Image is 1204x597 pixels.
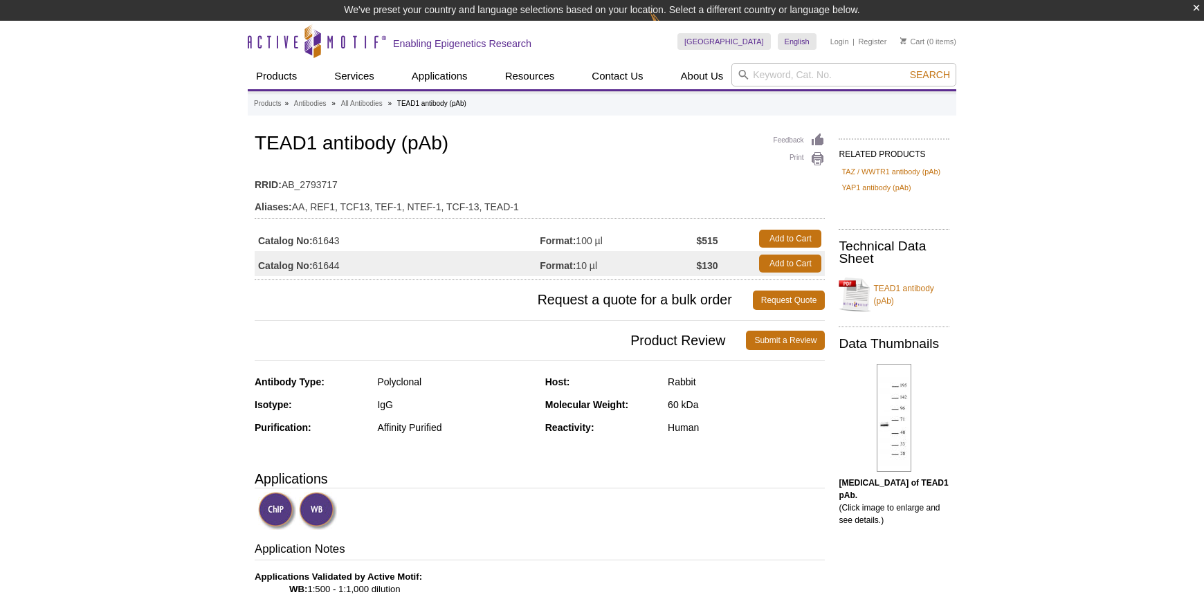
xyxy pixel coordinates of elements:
h1: TEAD1 antibody (pAb) [255,133,825,156]
td: AB_2793717 [255,170,825,192]
a: Cart [900,37,924,46]
a: Feedback [774,133,826,148]
a: Add to Cart [759,230,821,248]
li: TEAD1 antibody (pAb) [397,100,466,107]
td: 61644 [255,251,540,276]
td: 100 µl [540,226,696,251]
img: ChIP Validated [258,492,296,530]
img: Your Cart [900,37,906,44]
a: Login [830,37,849,46]
h3: Application Notes [255,541,825,560]
span: Search [910,69,950,80]
input: Keyword, Cat. No. [731,63,956,86]
li: | [852,33,855,50]
strong: Purification: [255,422,311,433]
div: IgG [377,398,534,411]
a: Services [326,63,383,89]
strong: RRID: [255,178,282,191]
td: AA, REF1, TCF13, TEF-1, NTEF-1, TCF-13, TEAD-1 [255,192,825,214]
a: English [778,33,817,50]
img: TEAD1 antibody (pAb) tested by Western blot. [877,364,911,472]
a: Antibodies [294,98,327,110]
strong: $130 [696,259,718,272]
img: Change Here [650,10,686,43]
strong: Molecular Weight: [545,399,628,410]
a: Submit a Review [746,331,825,350]
a: Applications [403,63,476,89]
strong: Antibody Type: [255,376,325,387]
li: » [284,100,289,107]
div: 60 kDa [668,398,825,411]
h2: Enabling Epigenetics Research [393,37,531,50]
span: Product Review [255,331,746,350]
strong: Isotype: [255,399,292,410]
div: Human [668,421,825,434]
h2: Technical Data Sheet [839,240,949,265]
strong: Reactivity: [545,422,594,433]
a: Contact Us [583,63,651,89]
div: Polyclonal [377,376,534,388]
img: Western Blot Validated [299,492,337,530]
strong: Format: [540,235,576,247]
li: » [331,100,336,107]
strong: Catalog No: [258,235,313,247]
a: YAP1 antibody (pAb) [841,181,911,194]
b: [MEDICAL_DATA] of TEAD1 pAb. [839,478,948,500]
a: Products [248,63,305,89]
div: Affinity Purified [377,421,534,434]
a: TEAD1 antibody (pAb) [839,274,949,315]
a: Products [254,98,281,110]
strong: $515 [696,235,718,247]
a: Register [858,37,886,46]
a: About Us [673,63,732,89]
h2: RELATED PRODUCTS [839,138,949,163]
td: 61643 [255,226,540,251]
a: All Antibodies [341,98,383,110]
a: Request Quote [753,291,826,310]
a: Add to Cart [759,255,821,273]
strong: Format: [540,259,576,272]
strong: Host: [545,376,570,387]
a: [GEOGRAPHIC_DATA] [677,33,771,50]
td: 10 µl [540,251,696,276]
h3: Applications [255,468,825,489]
span: Request a quote for a bulk order [255,291,753,310]
strong: Aliases: [255,201,292,213]
button: Search [906,68,954,81]
b: Applications Validated by Active Motif: [255,571,422,582]
strong: Catalog No: [258,259,313,272]
li: » [387,100,392,107]
li: (0 items) [900,33,956,50]
div: Rabbit [668,376,825,388]
p: (Click image to enlarge and see details.) [839,477,949,526]
h2: Data Thumbnails [839,338,949,350]
a: TAZ / WWTR1 antibody (pAb) [841,165,940,178]
a: Print [774,151,826,167]
a: Resources [497,63,563,89]
strong: WB: [289,584,307,594]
